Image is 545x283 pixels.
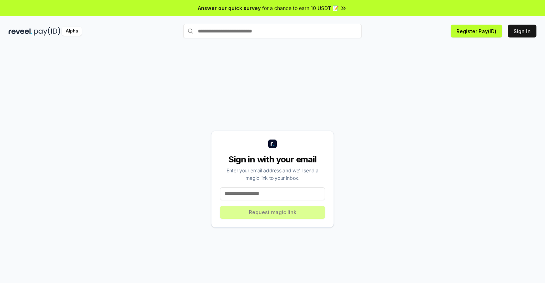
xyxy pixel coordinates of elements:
span: Answer our quick survey [198,4,261,12]
div: Enter your email address and we’ll send a magic link to your inbox. [220,167,325,182]
img: reveel_dark [9,27,32,36]
img: pay_id [34,27,60,36]
button: Register Pay(ID) [451,25,502,37]
span: for a chance to earn 10 USDT 📝 [262,4,339,12]
img: logo_small [268,140,277,148]
div: Sign in with your email [220,154,325,165]
div: Alpha [62,27,82,36]
button: Sign In [508,25,536,37]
